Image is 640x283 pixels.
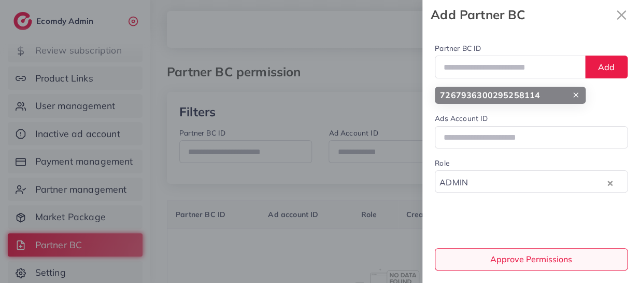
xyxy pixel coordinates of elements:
[435,43,481,53] label: Partner BC ID
[435,158,449,168] label: Role
[607,177,613,188] button: Clear Selected
[437,174,470,190] span: ADMIN
[431,6,611,24] strong: Add Partner BC
[440,89,540,101] strong: 7267936300295258114
[490,254,572,264] span: Approve Permissions
[435,113,488,124] label: Ads Account ID
[435,170,628,193] div: Search for option
[611,4,632,25] button: Close
[471,174,605,190] input: Search for option
[611,5,632,25] svg: x
[585,56,628,78] button: Add
[435,248,628,271] button: Approve Permissions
